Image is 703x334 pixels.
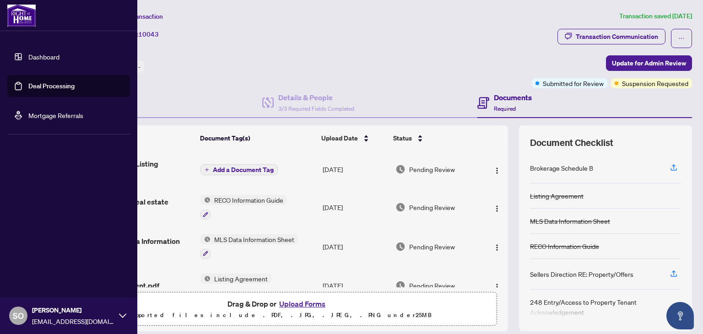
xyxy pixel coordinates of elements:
[576,29,658,44] div: Transaction Communication
[321,133,358,143] span: Upload Date
[409,202,455,212] span: Pending Review
[83,196,193,218] span: working with a real estate ahent.pdf
[493,244,501,251] img: Logo
[211,234,298,244] span: MLS Data Information Sheet
[211,274,271,284] span: Listing Agreement
[319,188,392,227] td: [DATE]
[530,241,599,251] div: RECO Information Guide
[200,274,271,298] button: Status IconListing Agreement
[619,11,692,22] article: Transaction saved [DATE]
[490,278,504,293] button: Logo
[389,125,480,151] th: Status
[200,234,211,244] img: Status Icon
[530,136,613,149] span: Document Checklist
[319,151,392,188] td: [DATE]
[409,164,455,174] span: Pending Review
[28,53,59,61] a: Dashboard
[196,125,318,151] th: Document Tag(s)
[28,82,75,90] a: Deal Processing
[318,125,389,151] th: Upload Date
[395,164,406,174] img: Document Status
[278,105,354,112] span: 3/3 Required Fields Completed
[622,78,688,88] span: Suspension Requested
[530,269,633,279] div: Sellers Direction RE: Property/Offers
[32,305,114,315] span: [PERSON_NAME]
[409,280,455,291] span: Pending Review
[530,297,659,317] div: 248 Entry/Access to Property Tenant Acknowledgement
[678,35,685,42] span: ellipsis
[612,56,686,70] span: Update for Admin Review
[65,310,491,321] p: Supported files include .PDF, .JPG, .JPEG, .PNG under 25 MB
[227,298,328,310] span: Drag & Drop or
[493,283,501,291] img: Logo
[557,29,665,44] button: Transaction Communication
[606,55,692,71] button: Update for Admin Review
[83,158,193,180] span: Suspensioan of Listing Agreement.pdf
[494,92,532,103] h4: Documents
[200,234,298,259] button: Status IconMLS Data Information Sheet
[59,292,497,326] span: Drag & Drop orUpload FormsSupported files include .PDF, .JPG, .JPEG, .PNG under25MB
[200,274,211,284] img: Status Icon
[666,302,694,329] button: Open asap
[543,78,604,88] span: Submitted for Review
[200,195,211,205] img: Status Icon
[138,30,159,38] span: 10043
[490,162,504,177] button: Logo
[393,133,412,143] span: Status
[80,125,196,151] th: (4) File Name
[278,92,354,103] h4: Details & People
[200,195,287,220] button: Status IconRECO Information Guide
[493,167,501,174] img: Logo
[319,266,392,306] td: [DATE]
[490,200,504,215] button: Logo
[28,111,83,119] a: Mortgage Referrals
[395,202,406,212] img: Document Status
[276,298,328,310] button: Upload Forms
[319,227,392,266] td: [DATE]
[494,105,516,112] span: Required
[205,167,209,172] span: plus
[493,205,501,212] img: Logo
[114,12,163,21] span: View Transaction
[530,191,584,201] div: Listing Agreement
[7,5,36,27] img: logo
[83,236,193,258] span: Listing MLS Data Information Draft.pdf
[530,163,593,173] div: Brokerage Schedule B
[490,239,504,254] button: Logo
[213,167,274,173] span: Add a Document Tag
[530,216,610,226] div: MLS Data Information Sheet
[211,195,287,205] span: RECO Information Guide
[409,242,455,252] span: Pending Review
[395,242,406,252] img: Document Status
[200,164,278,175] button: Add a Document Tag
[32,316,114,326] span: [EMAIL_ADDRESS][DOMAIN_NAME]
[13,309,24,322] span: SO
[138,63,141,71] span: -
[200,164,278,176] button: Add a Document Tag
[395,280,406,291] img: Document Status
